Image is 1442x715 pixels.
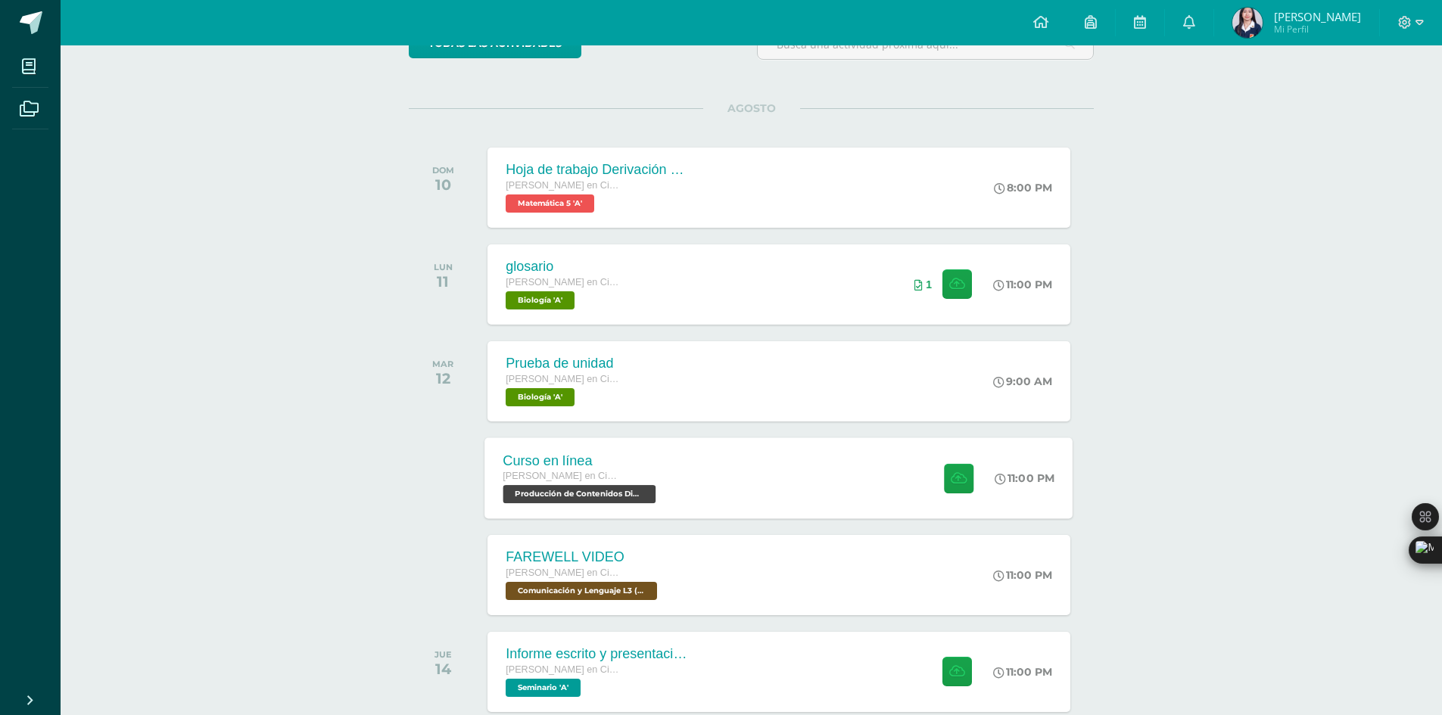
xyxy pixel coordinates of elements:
span: [PERSON_NAME] en Ciencias y Letras con Orientación en Computación [506,277,619,288]
div: 11:00 PM [993,278,1052,291]
div: 11:00 PM [993,665,1052,679]
span: [PERSON_NAME] en Ciencias y Letras con Orientación en Computación [506,664,619,675]
div: 11:00 PM [993,568,1052,582]
div: MAR [432,359,453,369]
div: Informe escrito y presentación final [506,646,687,662]
div: JUE [434,649,452,660]
div: 11:00 PM [995,471,1055,485]
span: Biología 'A' [506,388,575,406]
div: 9:00 AM [993,375,1052,388]
span: 1 [926,278,932,291]
div: 12 [432,369,453,387]
span: AGOSTO [703,101,800,115]
span: [PERSON_NAME] en Ciencias y Letras con Orientación en Computación [503,471,618,481]
span: [PERSON_NAME] [1274,9,1361,24]
div: 8:00 PM [994,181,1052,194]
span: [PERSON_NAME] en Ciencias y Letras con Orientación en Computación [506,374,619,384]
img: a0dab57f2116d49c0a42c63f4e3acdf6.png [1232,8,1263,38]
div: 10 [432,176,454,194]
div: 11 [434,272,453,291]
span: Comunicación y Lenguaje L3 (Inglés Técnico) 5 'A' [506,582,657,600]
div: DOM [432,165,454,176]
div: Archivos entregados [914,278,932,291]
span: [PERSON_NAME] en Ciencias y Letras con Orientación en Computación [506,180,619,191]
span: Producción de Contenidos Digitales 'A' [503,485,656,503]
div: Prueba de unidad [506,356,619,371]
div: 14 [434,660,452,678]
span: Mi Perfil [1274,23,1361,36]
span: Matemática 5 'A' [506,194,594,213]
div: glosario [506,259,619,275]
div: Hoja de trabajo Derivación Implícita [506,162,687,178]
div: LUN [434,262,453,272]
div: Curso en línea [503,452,660,468]
span: Seminario 'A' [506,679,581,697]
span: [PERSON_NAME] en Ciencias y Letras con Orientación en Computación [506,567,619,578]
span: Biología 'A' [506,291,575,309]
div: FAREWELL VIDEO [506,549,661,565]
